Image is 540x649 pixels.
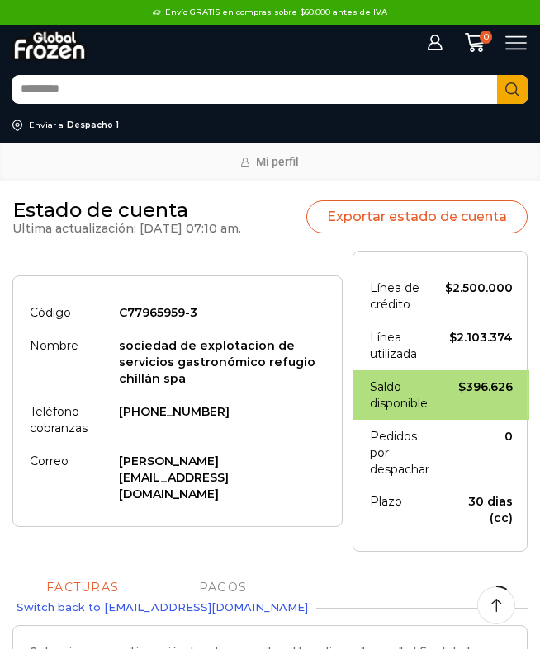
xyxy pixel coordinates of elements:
td: C77965959-3 [111,293,324,329]
span: Facturas [46,581,119,593]
bdi: 2.500.000 [445,280,513,295]
span: Pagos [199,581,247,595]
span: $ [449,330,457,345]
h2: Estado de cuenta [12,199,241,223]
th: Código [30,293,111,329]
td: 0 [438,420,514,486]
bdi: 396.626 [458,379,513,394]
th: Teléfono cobranzas [30,395,111,444]
th: Línea utilizada [370,321,438,370]
th: Saldo disponible [370,370,438,420]
th: Línea de crédito [370,268,438,321]
td: sociedad de explotacion de servicios gastronómico refugio chillán spa [111,329,324,395]
a: 0 [456,32,492,53]
a: Facturas [12,568,153,608]
div: Enviar a [29,120,64,131]
th: Correo [30,444,111,510]
td: 30 dias (cc) [438,486,514,535]
span: $ [445,280,452,295]
td: [PERSON_NAME][EMAIL_ADDRESS][DOMAIN_NAME] [111,444,324,510]
a: Exportar estado de cuenta [306,200,528,233]
img: address-field-icon.svg [12,120,29,131]
th: Plazo [370,486,438,535]
div: Despacho 1 [67,120,119,131]
th: Nombre [30,329,111,395]
span: Mi perfil [256,155,299,168]
td: [PHONE_NUMBER] [111,395,324,444]
th: Pedidos por despachar [370,420,438,486]
bdi: 2.103.374 [449,330,513,345]
button: Search button [497,75,528,104]
a: Pagos [153,568,293,608]
p: Ultima actualización: [DATE] 07:10 am. [12,223,241,234]
span: 0 [480,31,493,44]
a: Switch back to [EMAIL_ADDRESS][DOMAIN_NAME] [8,594,316,620]
span: $ [458,379,466,394]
